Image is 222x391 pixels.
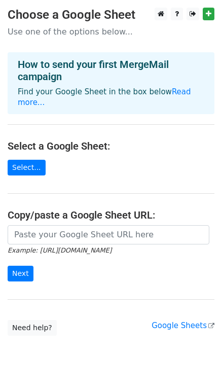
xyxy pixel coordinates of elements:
input: Next [8,266,33,281]
iframe: Chat Widget [171,342,222,391]
a: Select... [8,160,46,175]
h4: Select a Google Sheet: [8,140,214,152]
h3: Choose a Google Sheet [8,8,214,22]
small: Example: [URL][DOMAIN_NAME] [8,246,112,254]
a: Google Sheets [152,321,214,330]
h4: Copy/paste a Google Sheet URL: [8,209,214,221]
a: Read more... [18,87,191,107]
input: Paste your Google Sheet URL here [8,225,209,244]
h4: How to send your first MergeMail campaign [18,58,204,83]
p: Use one of the options below... [8,26,214,37]
a: Need help? [8,320,57,336]
p: Find your Google Sheet in the box below [18,87,204,108]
